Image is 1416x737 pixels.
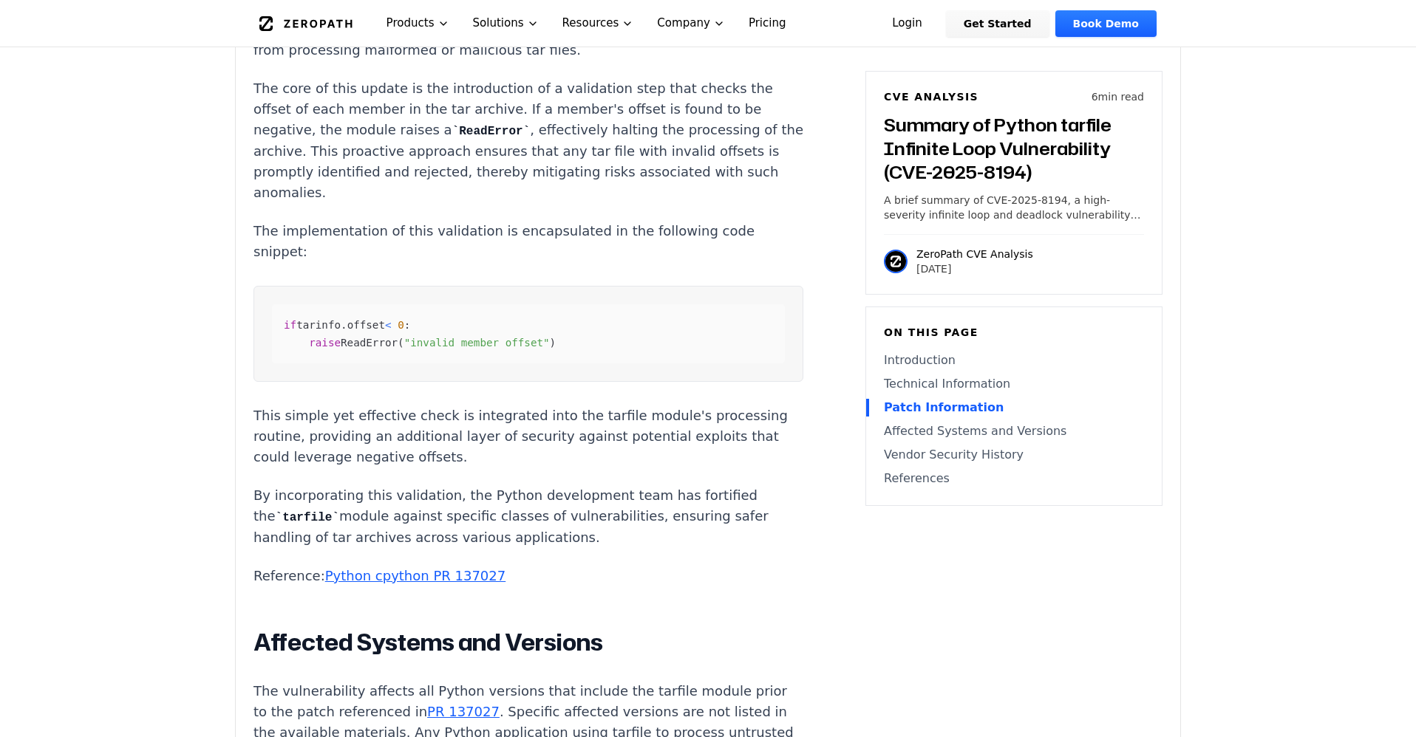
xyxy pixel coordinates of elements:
[916,261,1033,276] p: [DATE]
[404,319,411,331] span: :
[253,485,803,548] p: By incorporating this validation, the Python development team has fortified the module against sp...
[884,193,1144,222] p: A brief summary of CVE-2025-8194, a high-severity infinite loop and deadlock vulnerability in Pyt...
[385,319,392,331] span: <
[884,250,908,273] img: ZeroPath CVE Analysis
[341,319,347,331] span: .
[884,89,978,104] h6: CVE Analysis
[398,337,404,349] span: (
[452,125,531,138] code: ReadError
[284,319,296,331] span: if
[296,319,341,331] span: tarinfo
[884,375,1144,393] a: Technical Information
[874,10,940,37] a: Login
[325,568,506,583] a: Python cpython PR 137027
[946,10,1049,37] a: Get Started
[253,78,803,203] p: The core of this update is the introduction of a validation step that checks the offset of each m...
[253,405,803,467] p: This simple yet effective check is integrated into the tarfile module's processing routine, provi...
[398,319,404,331] span: 0
[404,337,550,349] span: "invalid member offset"
[276,511,339,524] code: tarfile
[347,319,385,331] span: offset
[427,704,500,719] a: PR 137027
[1092,89,1144,104] p: 6 min read
[309,337,341,349] span: raise
[884,470,1144,487] a: References
[253,566,803,586] p: Reference:
[253,628,803,657] h2: Affected Systems and Versions
[1055,10,1157,37] a: Book Demo
[884,352,1144,369] a: Introduction
[884,325,1144,340] h6: On this page
[884,422,1144,440] a: Affected Systems and Versions
[884,113,1144,184] h3: Summary of Python tarfile Infinite Loop Vulnerability (CVE-2025-8194)
[253,221,803,262] p: The implementation of this validation is encapsulated in the following code snippet:
[884,399,1144,417] a: Patch Information
[916,247,1033,261] p: ZeroPath CVE Analysis
[341,337,398,349] span: ReadError
[550,337,556,349] span: )
[884,446,1144,464] a: Vendor Security History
